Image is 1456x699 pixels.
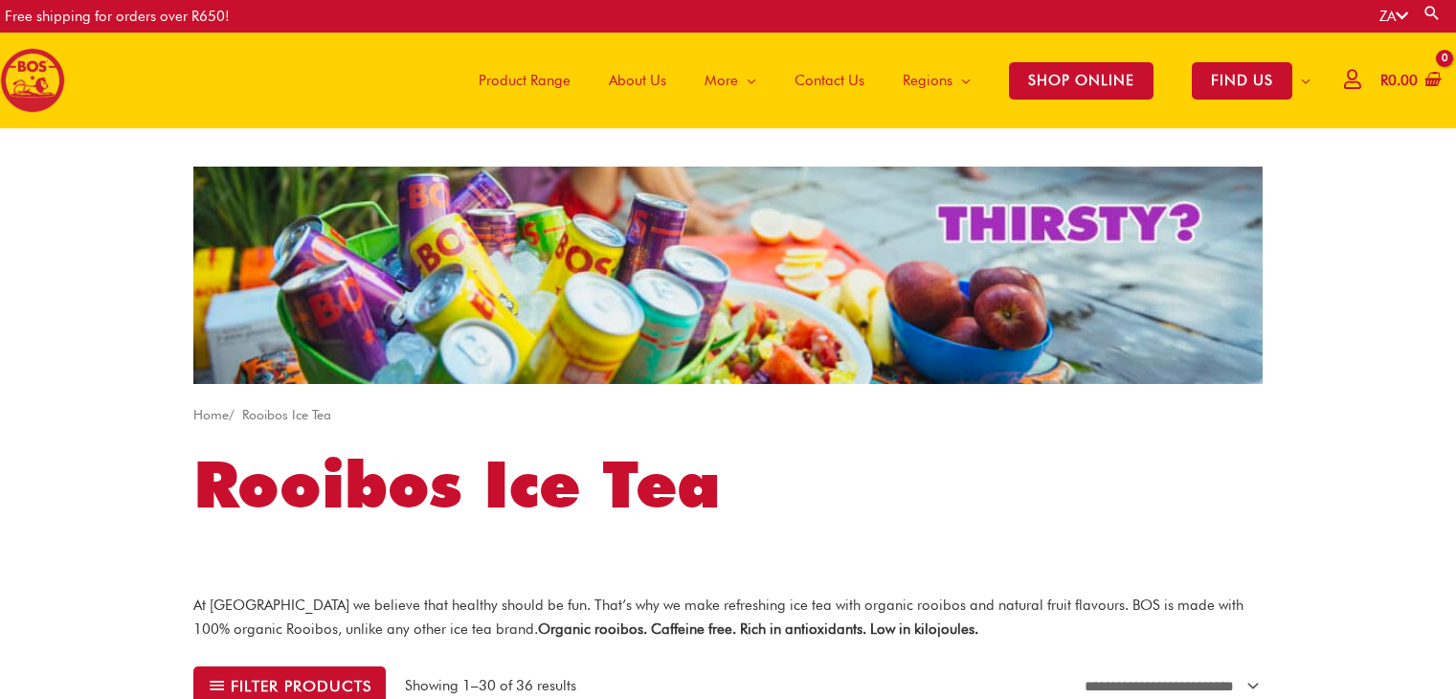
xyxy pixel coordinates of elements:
span: R [1380,72,1388,89]
img: screenshot [193,167,1263,384]
a: About Us [590,33,685,128]
strong: Organic rooibos. Caffeine free. Rich in antioxidants. Low in kilojoules. [538,620,978,638]
span: Product Range [479,52,571,109]
span: Contact Us [795,52,864,109]
a: Home [193,407,229,422]
p: At [GEOGRAPHIC_DATA] we believe that healthy should be fun. That’s why we make refreshing ice tea... [193,594,1263,642]
nav: Breadcrumb [193,403,1263,427]
a: View Shopping Cart, empty [1377,59,1442,102]
a: Product Range [459,33,590,128]
a: ZA [1379,8,1408,25]
a: Regions [884,33,990,128]
nav: Site Navigation [445,33,1330,128]
span: About Us [609,52,666,109]
bdi: 0.00 [1380,72,1418,89]
span: More [705,52,738,109]
span: Regions [903,52,952,109]
span: Filter products [231,679,371,693]
a: Search button [1422,4,1442,22]
h1: Rooibos Ice Tea [193,440,1263,530]
a: Contact Us [775,33,884,128]
a: More [685,33,775,128]
a: SHOP ONLINE [990,33,1173,128]
p: Showing 1–30 of 36 results [405,675,576,697]
span: SHOP ONLINE [1009,62,1154,100]
span: FIND US [1192,62,1292,100]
